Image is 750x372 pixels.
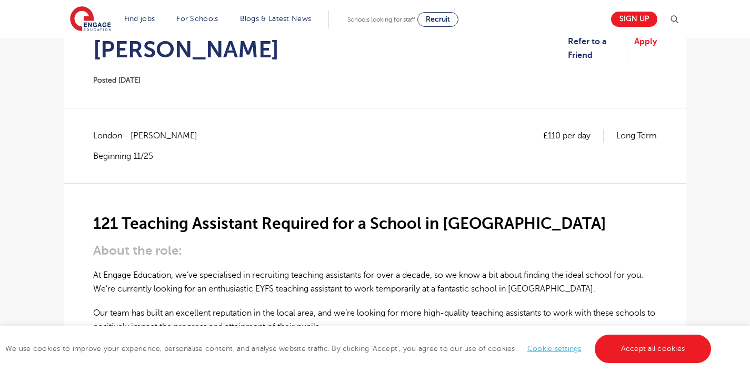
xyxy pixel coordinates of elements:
p: Long Term [616,129,657,143]
p: At Engage Education, we’ve specialised in recruiting teaching assistants for over a decade, so we... [93,268,657,296]
span: Recruit [426,15,450,23]
a: Apply [634,35,657,63]
a: Refer to a Friend [568,35,627,63]
span: We use cookies to improve your experience, personalise content, and analyse website traffic. By c... [5,345,714,353]
a: Recruit [417,12,458,27]
a: Cookie settings [527,345,582,353]
span: Posted [DATE] [93,76,141,84]
img: Engage Education [70,6,111,33]
p: Our team has built an excellent reputation in the local area, and we’re looking for more high-qua... [93,306,657,334]
a: Blogs & Latest News [240,15,312,23]
a: For Schools [176,15,218,23]
a: Find jobs [124,15,155,23]
strong: About the role: [93,243,182,258]
p: £110 per day [543,129,604,143]
span: London - [PERSON_NAME] [93,129,208,143]
p: Beginning 11/25 [93,150,208,162]
a: Sign up [611,12,657,27]
span: Schools looking for staff [347,16,415,23]
h2: 121 Teaching Assistant Required for a School in [GEOGRAPHIC_DATA] [93,215,657,233]
a: Accept all cookies [595,335,712,363]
